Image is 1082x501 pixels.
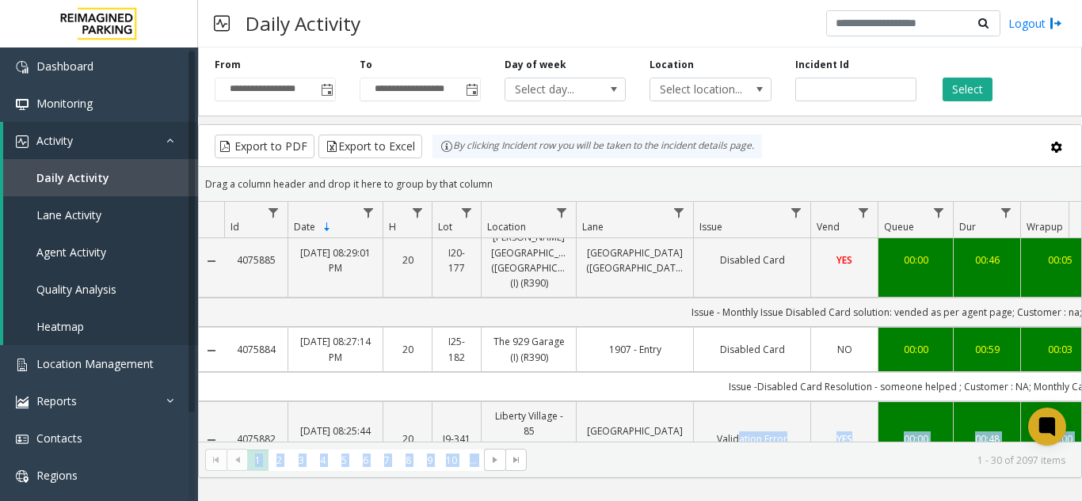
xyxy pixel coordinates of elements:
[298,245,373,275] a: [DATE] 08:29:01 PM
[699,220,722,233] span: Issue
[3,159,198,196] a: Daily Activity
[650,78,746,101] span: Select location...
[36,431,82,446] span: Contacts
[360,58,372,72] label: To
[884,220,914,233] span: Queue
[586,342,684,357] a: 1907 - Entry
[358,202,379,223] a: Date Filter Menu
[441,450,463,471] span: Page 10
[3,308,198,345] a: Heatmap
[821,252,868,268] a: YES
[419,450,440,471] span: Page 9
[996,202,1017,223] a: Dur Filter Menu
[888,431,943,446] a: 00:00
[586,423,684,454] a: [GEOGRAPHIC_DATA] - 85 [PERSON_NAME]
[888,342,943,357] a: 00:00
[36,282,116,297] span: Quality Analysis
[484,449,505,471] span: Go to the next page
[321,221,333,233] span: Sortable
[491,334,566,364] a: The 929 Garage (I) (R390)
[298,334,373,364] a: [DATE] 08:27:14 PM
[703,342,801,357] a: Disabled Card
[505,449,527,471] span: Go to the last page
[456,202,478,223] a: Lot Filter Menu
[16,98,29,111] img: 'icon'
[376,450,398,471] span: Page 7
[407,202,429,223] a: H Filter Menu
[491,408,566,469] a: Liberty Village - 85 [PERSON_NAME] (I)
[199,255,224,268] a: Collapse Details
[963,431,1011,446] a: 00:48
[234,431,278,446] a: 4075882
[491,230,566,290] a: [PERSON_NAME][GEOGRAPHIC_DATA] ([GEOGRAPHIC_DATA]) (I) (R390)
[36,207,101,222] span: Lane Activity
[398,450,419,471] span: Page 8
[442,431,471,446] a: I9-341
[440,140,453,153] img: infoIcon.svg
[199,344,224,357] a: Collapse Details
[836,432,852,446] span: YES
[291,450,312,471] span: Page 3
[963,252,1011,268] a: 00:46
[36,393,77,408] span: Reports
[36,59,93,74] span: Dashboard
[16,135,29,148] img: 'icon'
[36,170,109,185] span: Daily Activity
[487,220,526,233] span: Location
[1008,15,1062,32] a: Logout
[199,202,1081,442] div: Data table
[199,170,1081,198] div: Drag a column header and drop it here to group by that column
[36,245,106,260] span: Agent Activity
[510,454,523,466] span: Go to the last page
[215,58,241,72] label: From
[821,342,868,357] a: NO
[888,252,943,268] a: 00:00
[393,431,422,446] a: 20
[536,454,1065,467] kendo-pager-info: 1 - 30 of 2097 items
[16,61,29,74] img: 'icon'
[432,135,762,158] div: By clicking Incident row you will be taken to the incident details page.
[16,396,29,408] img: 'icon'
[294,220,315,233] span: Date
[214,4,230,43] img: pageIcon
[36,133,73,148] span: Activity
[821,431,868,446] a: YES
[199,434,224,446] a: Collapse Details
[247,450,269,471] span: Page 1
[650,58,694,72] label: Location
[836,253,852,267] span: YES
[238,4,368,43] h3: Daily Activity
[582,220,604,233] span: Lane
[853,202,874,223] a: Vend Filter Menu
[1050,15,1062,32] img: logout
[263,202,284,223] a: Id Filter Menu
[355,450,376,471] span: Page 6
[36,356,154,371] span: Location Management
[703,431,801,446] a: Validation Error
[16,470,29,483] img: 'icon'
[36,96,93,111] span: Monitoring
[669,202,690,223] a: Lane Filter Menu
[551,202,573,223] a: Location Filter Menu
[928,202,950,223] a: Queue Filter Menu
[36,319,84,334] span: Heatmap
[333,450,355,471] span: Page 5
[298,423,373,454] a: [DATE] 08:25:44 PM
[837,343,852,356] span: NO
[1027,220,1063,233] span: Wrapup
[3,233,198,271] a: Agent Activity
[442,245,471,275] a: I20-177
[963,342,1011,357] a: 00:59
[234,342,278,357] a: 4075884
[16,359,29,371] img: 'icon'
[312,450,333,471] span: Page 4
[795,58,849,72] label: Incident Id
[817,220,840,233] span: Vend
[943,78,992,101] button: Select
[318,78,335,101] span: Toggle popup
